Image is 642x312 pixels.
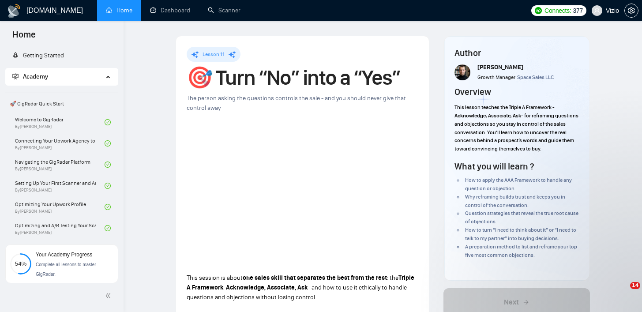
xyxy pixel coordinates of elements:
span: : the [387,274,398,282]
span: check-circle [105,119,111,125]
h1: 🎯 Turn “No” into a “Yes” [187,68,418,87]
a: homeHome [106,7,132,14]
span: Lesson 11 [203,51,225,57]
a: Optimizing and A/B Testing Your Scanner for Better ResultsBy[PERSON_NAME] [15,218,105,238]
span: Growth Manager [477,74,515,80]
span: [PERSON_NAME] [477,64,523,71]
span: - for reframing questions and objections so you stay in control of the sales conversation. You’ll... [454,113,578,152]
span: Home [5,28,43,47]
span: check-circle [105,183,111,189]
li: Getting Started [5,47,118,64]
button: setting [624,4,638,18]
img: vlad-t.jpg [454,64,470,80]
span: check-circle [105,225,111,231]
span: - [224,284,226,291]
span: double-left [105,291,114,300]
a: setting [624,7,638,14]
span: 14 [630,282,640,289]
h4: What you will learn ? [454,160,534,173]
span: How to turn “I need to think about it” or “I need to talk to my partner” into buying decisions. [465,227,576,241]
span: Next [504,297,519,308]
span: This lesson teaches the Triple A Framework - [454,104,555,110]
span: 🚀 GigRadar Quick Start [6,95,117,113]
h4: Author [454,47,579,59]
a: dashboardDashboard [150,7,190,14]
a: Setting Up Your First Scanner and Auto-BidderBy[PERSON_NAME] [15,176,105,195]
span: Academy [23,73,48,80]
a: searchScanner [208,7,240,14]
span: user [594,8,600,14]
a: rocketGetting Started [12,52,64,59]
iframe: To enrich screen reader interactions, please activate Accessibility in Grammarly extension settings [187,127,418,257]
a: Connecting Your Upwork Agency to GigRadarBy[PERSON_NAME] [15,134,105,153]
span: Academy [12,73,48,80]
a: Navigating the GigRadar PlatformBy[PERSON_NAME] [15,155,105,174]
span: The person asking the questions controls the sale - and you should never give that control away [187,94,406,112]
span: check-circle [105,204,111,210]
strong: one sales skill that separates the best from the rest [243,274,387,282]
img: upwork-logo.png [535,7,542,14]
span: 377 [573,6,582,15]
strong: Acknowledge, Associate, Ask [226,284,308,291]
a: Optimizing Your Upwork ProfileBy[PERSON_NAME] [15,197,105,217]
iframe: Intercom live chat [612,282,633,303]
span: 54% [10,261,31,267]
h4: Overview [454,86,491,98]
span: Your Academy Progress [36,252,92,258]
span: Why reframing builds trust and keeps you in control of the conversation. [465,194,565,208]
span: Connects: [544,6,571,15]
span: Complete all lessons to master GigRadar. [36,262,96,277]
span: fund-projection-screen [12,73,19,79]
img: logo [7,4,21,18]
span: Space Sales LLC [517,74,554,80]
span: check-circle [105,162,111,168]
span: A preparation method to list and reframe your top five most common objections. [465,244,577,258]
a: Welcome to GigRadarBy[PERSON_NAME] [15,113,105,132]
span: How to apply the AAA Framework to handle any question or objection. [465,177,572,192]
span: This session is about [187,274,243,282]
strong: Acknowledge, Associate, Ask [454,113,521,119]
span: check-circle [105,140,111,147]
span: setting [625,7,638,14]
span: Question strategies that reveal the true root cause of objections. [465,210,578,225]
